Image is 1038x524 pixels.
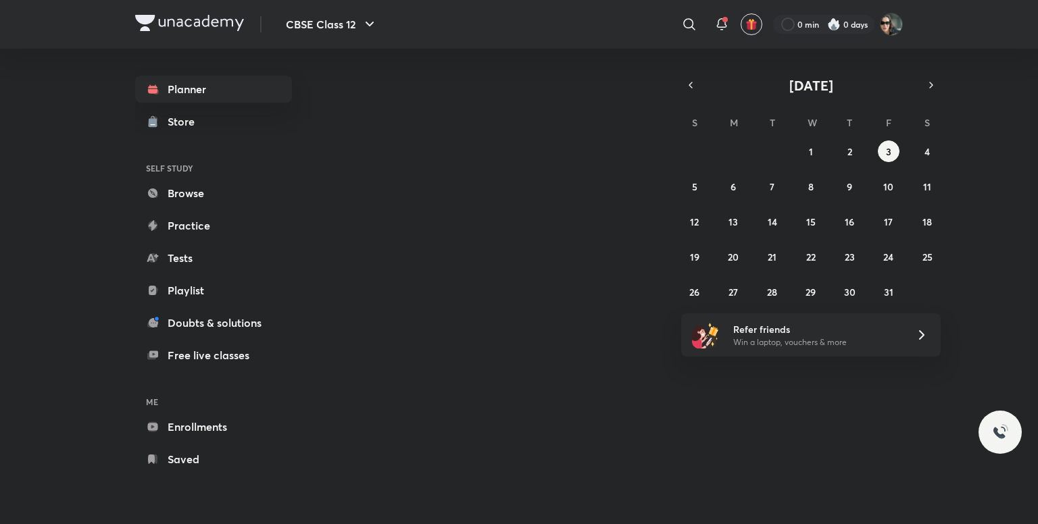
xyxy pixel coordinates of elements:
[800,140,822,162] button: October 1, 2025
[839,281,860,303] button: October 30, 2025
[767,286,777,298] abbr: October 28, 2025
[770,116,775,129] abbr: Tuesday
[808,116,817,129] abbr: Wednesday
[135,390,292,413] h6: ME
[722,246,744,267] button: October 20, 2025
[883,251,893,263] abbr: October 24, 2025
[800,246,822,267] button: October 22, 2025
[692,116,697,129] abbr: Sunday
[806,286,816,298] abbr: October 29, 2025
[847,145,852,158] abbr: October 2, 2025
[839,211,860,232] button: October 16, 2025
[845,215,854,228] abbr: October 16, 2025
[762,281,783,303] button: October 28, 2025
[884,286,893,298] abbr: October 31, 2025
[728,251,739,263] abbr: October 20, 2025
[845,251,855,263] abbr: October 23, 2025
[916,176,938,197] button: October 11, 2025
[924,116,930,129] abbr: Saturday
[916,246,938,267] button: October 25, 2025
[135,76,292,103] a: Planner
[880,13,903,36] img: Arihant
[692,180,697,193] abbr: October 5, 2025
[839,140,860,162] button: October 2, 2025
[800,176,822,197] button: October 8, 2025
[762,211,783,232] button: October 14, 2025
[135,157,292,180] h6: SELF STUDY
[839,246,860,267] button: October 23, 2025
[733,322,899,336] h6: Refer friends
[878,176,899,197] button: October 10, 2025
[135,15,244,31] img: Company Logo
[827,18,841,31] img: streak
[135,108,292,135] a: Store
[806,215,816,228] abbr: October 15, 2025
[806,251,816,263] abbr: October 22, 2025
[684,211,706,232] button: October 12, 2025
[762,176,783,197] button: October 7, 2025
[700,76,922,95] button: [DATE]
[135,244,292,271] a: Tests
[135,413,292,440] a: Enrollments
[878,211,899,232] button: October 17, 2025
[884,215,893,228] abbr: October 17, 2025
[722,176,744,197] button: October 6, 2025
[135,342,292,369] a: Free live classes
[689,286,699,298] abbr: October 26, 2025
[745,18,758,30] img: avatar
[768,251,776,263] abbr: October 21, 2025
[762,246,783,267] button: October 21, 2025
[922,215,932,228] abbr: October 18, 2025
[722,211,744,232] button: October 13, 2025
[839,176,860,197] button: October 9, 2025
[800,211,822,232] button: October 15, 2025
[135,277,292,304] a: Playlist
[728,215,738,228] abbr: October 13, 2025
[844,286,856,298] abbr: October 30, 2025
[684,246,706,267] button: October 19, 2025
[770,180,774,193] abbr: October 7, 2025
[924,145,930,158] abbr: October 4, 2025
[847,116,852,129] abbr: Thursday
[741,14,762,35] button: avatar
[800,281,822,303] button: October 29, 2025
[847,180,852,193] abbr: October 9, 2025
[690,215,699,228] abbr: October 12, 2025
[916,140,938,162] button: October 4, 2025
[684,281,706,303] button: October 26, 2025
[135,309,292,336] a: Doubts & solutions
[789,76,833,95] span: [DATE]
[733,336,899,348] p: Win a laptop, vouchers & more
[878,246,899,267] button: October 24, 2025
[168,113,203,130] div: Store
[809,145,813,158] abbr: October 1, 2025
[886,145,891,158] abbr: October 3, 2025
[278,11,386,38] button: CBSE Class 12
[135,15,244,34] a: Company Logo
[135,446,292,473] a: Saved
[922,251,933,263] abbr: October 25, 2025
[916,211,938,232] button: October 18, 2025
[923,180,931,193] abbr: October 11, 2025
[886,116,891,129] abbr: Friday
[135,212,292,239] a: Practice
[730,116,738,129] abbr: Monday
[808,180,814,193] abbr: October 8, 2025
[768,215,777,228] abbr: October 14, 2025
[728,286,738,298] abbr: October 27, 2025
[878,140,899,162] button: October 3, 2025
[878,281,899,303] button: October 31, 2025
[690,251,699,263] abbr: October 19, 2025
[883,180,893,193] abbr: October 10, 2025
[692,321,719,348] img: referral
[731,180,736,193] abbr: October 6, 2025
[992,424,1008,440] img: ttu
[722,281,744,303] button: October 27, 2025
[684,176,706,197] button: October 5, 2025
[135,180,292,207] a: Browse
